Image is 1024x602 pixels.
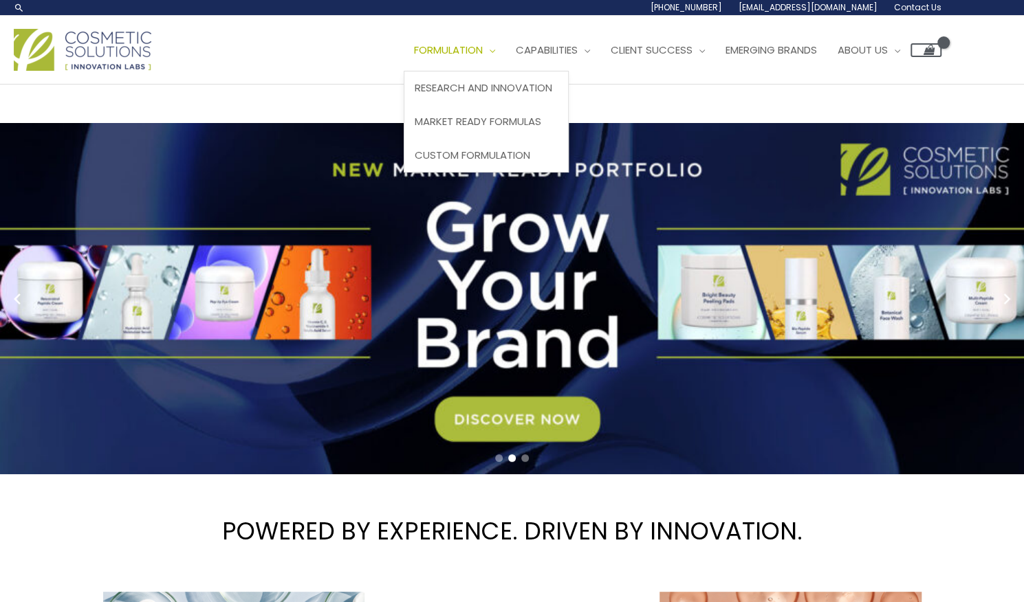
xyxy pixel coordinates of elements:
span: Market Ready Formulas [415,114,541,129]
a: Market Ready Formulas [404,105,568,139]
span: Custom Formulation [415,148,530,162]
span: Emerging Brands [726,43,817,57]
a: Emerging Brands [715,30,827,71]
a: Client Success [600,30,715,71]
span: Go to slide 3 [521,454,529,462]
span: Capabilities [516,43,578,57]
span: Contact Us [894,1,941,13]
a: Search icon link [14,2,25,13]
img: Cosmetic Solutions Logo [14,29,151,71]
span: Formulation [414,43,483,57]
a: Custom Formulation [404,138,568,172]
span: Go to slide 1 [495,454,503,462]
span: Go to slide 2 [508,454,516,462]
a: View Shopping Cart, empty [911,43,941,57]
a: About Us [827,30,911,71]
span: About Us [838,43,888,57]
button: Next slide [996,289,1017,309]
nav: Site Navigation [393,30,941,71]
span: [EMAIL_ADDRESS][DOMAIN_NAME] [739,1,878,13]
button: Previous slide [7,289,28,309]
a: Formulation [404,30,505,71]
a: Research and Innovation [404,71,568,105]
a: Capabilities [505,30,600,71]
span: Research and Innovation [415,80,552,95]
span: [PHONE_NUMBER] [651,1,722,13]
span: Client Success [611,43,693,57]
